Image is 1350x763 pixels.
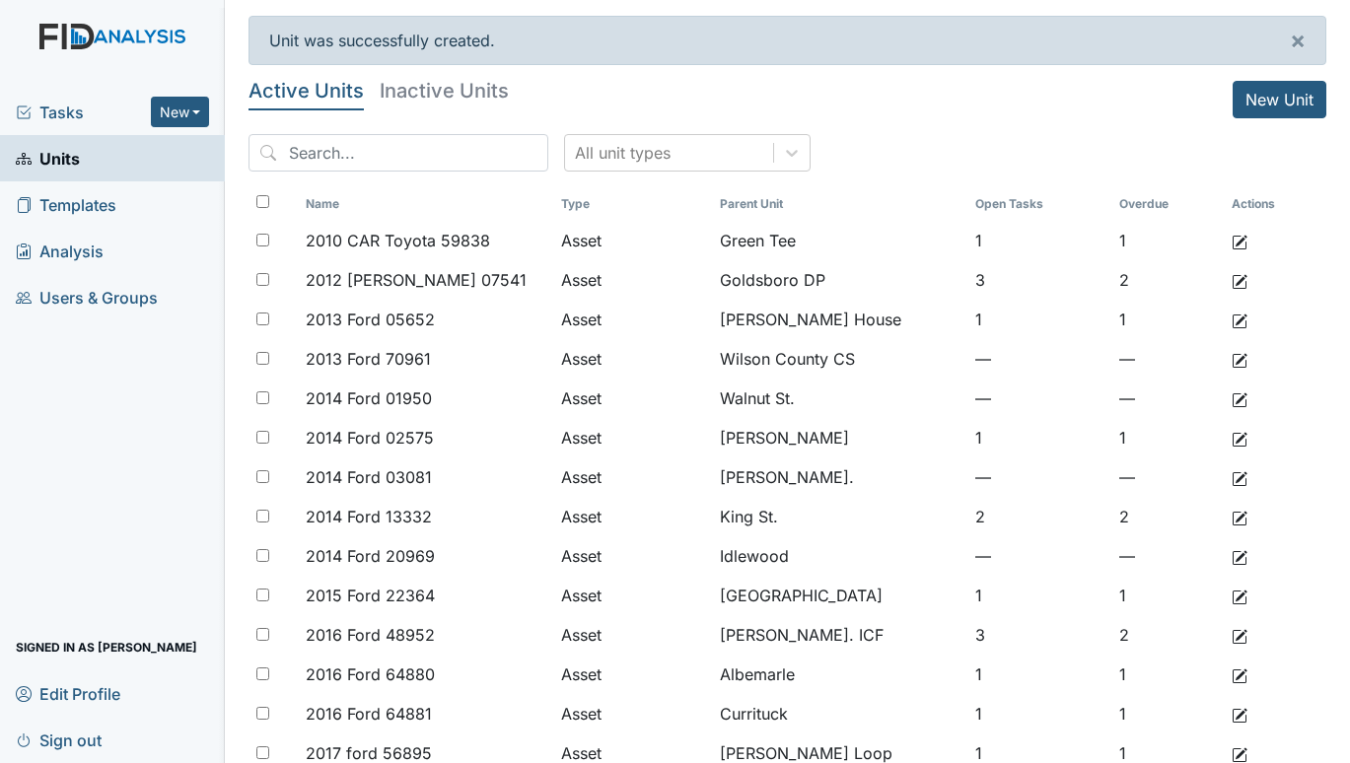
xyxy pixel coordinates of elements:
[553,615,712,655] td: Asset
[16,678,120,709] span: Edit Profile
[1111,576,1224,615] td: 1
[1111,300,1224,339] td: 1
[306,505,432,528] span: 2014 Ford 13332
[1111,615,1224,655] td: 2
[553,339,712,379] td: Asset
[1111,536,1224,576] td: —
[306,308,435,331] span: 2013 Ford 05652
[712,694,967,733] td: Currituck
[16,189,116,220] span: Templates
[712,576,967,615] td: [GEOGRAPHIC_DATA]
[967,300,1112,339] td: 1
[1111,187,1224,221] th: Toggle SortBy
[712,497,967,536] td: King St.
[967,655,1112,694] td: 1
[712,221,967,260] td: Green Tee
[16,143,80,173] span: Units
[712,339,967,379] td: Wilson County CS
[1111,379,1224,418] td: —
[553,418,712,457] td: Asset
[16,282,158,312] span: Users & Groups
[967,497,1112,536] td: 2
[306,702,432,726] span: 2016 Ford 64881
[712,187,967,221] th: Toggle SortBy
[712,260,967,300] td: Goldsboro DP
[553,655,712,694] td: Asset
[575,141,671,165] div: All unit types
[553,694,712,733] td: Asset
[967,457,1112,497] td: —
[553,497,712,536] td: Asset
[553,576,712,615] td: Asset
[1111,221,1224,260] td: 1
[249,81,364,101] h5: Active Units
[306,465,432,489] span: 2014 Ford 03081
[553,379,712,418] td: Asset
[256,195,269,208] input: Toggle All Rows Selected
[712,655,967,694] td: Albemarle
[1111,457,1224,497] td: —
[712,418,967,457] td: [PERSON_NAME]
[712,536,967,576] td: Idlewood
[16,725,102,755] span: Sign out
[967,418,1112,457] td: 1
[1111,260,1224,300] td: 2
[151,97,210,127] button: New
[1233,81,1326,118] a: New Unit
[712,615,967,655] td: [PERSON_NAME]. ICF
[967,615,1112,655] td: 3
[306,229,490,252] span: 2010 CAR Toyota 59838
[306,662,435,686] span: 2016 Ford 64880
[967,576,1112,615] td: 1
[553,187,712,221] th: Toggle SortBy
[967,694,1112,733] td: 1
[306,426,434,450] span: 2014 Ford 02575
[249,134,548,172] input: Search...
[712,300,967,339] td: [PERSON_NAME] House
[249,16,1326,65] div: Unit was successfully created.
[1111,418,1224,457] td: 1
[553,260,712,300] td: Asset
[553,457,712,497] td: Asset
[553,536,712,576] td: Asset
[1270,17,1325,64] button: ×
[967,260,1112,300] td: 3
[306,623,435,647] span: 2016 Ford 48952
[967,536,1112,576] td: —
[16,101,151,124] a: Tasks
[1224,187,1322,221] th: Actions
[1290,26,1306,54] span: ×
[306,544,435,568] span: 2014 Ford 20969
[298,187,553,221] th: Toggle SortBy
[1111,694,1224,733] td: 1
[1111,497,1224,536] td: 2
[553,221,712,260] td: Asset
[306,347,431,371] span: 2013 Ford 70961
[967,187,1112,221] th: Toggle SortBy
[712,379,967,418] td: Walnut St.
[1111,339,1224,379] td: —
[306,386,432,410] span: 2014 Ford 01950
[1111,655,1224,694] td: 1
[16,236,104,266] span: Analysis
[553,300,712,339] td: Asset
[306,268,527,292] span: 2012 [PERSON_NAME] 07541
[712,457,967,497] td: [PERSON_NAME].
[967,339,1112,379] td: —
[16,632,197,662] span: Signed in as [PERSON_NAME]
[306,584,435,607] span: 2015 Ford 22364
[967,379,1112,418] td: —
[967,221,1112,260] td: 1
[380,81,509,101] h5: Inactive Units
